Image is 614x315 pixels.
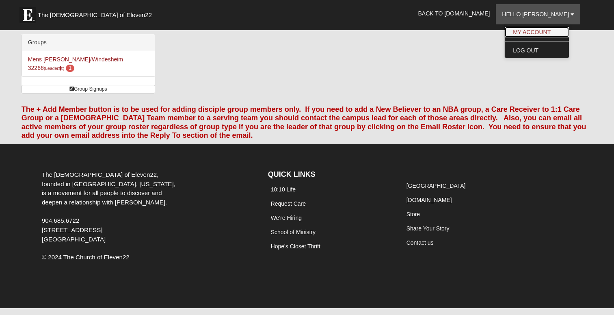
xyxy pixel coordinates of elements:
[42,254,130,261] span: © 2024 The Church of Eleven22
[44,66,65,71] small: (Leader )
[66,65,74,72] span: number of pending members
[406,225,450,232] a: Share Your Story
[19,7,36,23] img: Eleven22 logo
[406,239,434,246] a: Contact us
[22,34,155,51] div: Groups
[406,182,466,189] a: [GEOGRAPHIC_DATA]
[22,105,586,140] font: The + Add Member button is to be used for adding disciple group members only. If you need to add ...
[412,3,496,24] a: Back to [DOMAIN_NAME]
[406,211,420,217] a: Store
[505,45,569,56] a: Log Out
[28,56,123,71] a: Mens [PERSON_NAME]/Windesheim 32266(Leader) 1
[271,186,296,193] a: 10:10 Life
[15,3,178,23] a: The [DEMOGRAPHIC_DATA] of Eleven22
[502,11,569,17] span: Hello [PERSON_NAME]
[271,215,302,221] a: We're Hiring
[22,85,155,93] a: Group Signups
[38,11,152,19] span: The [DEMOGRAPHIC_DATA] of Eleven22
[42,236,106,243] span: [GEOGRAPHIC_DATA]
[268,170,391,179] h4: QUICK LINKS
[406,197,452,203] a: [DOMAIN_NAME]
[271,200,306,207] a: Request Care
[271,243,320,250] a: Hope's Closet Thrift
[271,229,316,235] a: School of Ministry
[496,4,580,24] a: Hello [PERSON_NAME]
[36,170,186,244] div: The [DEMOGRAPHIC_DATA] of Eleven22, founded in [GEOGRAPHIC_DATA], [US_STATE], is a movement for a...
[505,27,569,37] a: My Account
